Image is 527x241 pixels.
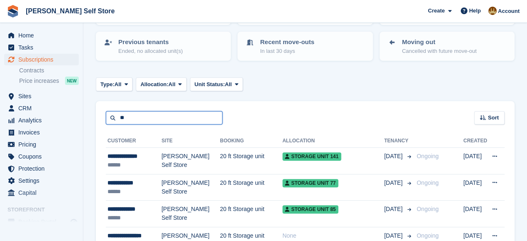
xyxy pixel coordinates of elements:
a: Contracts [19,67,79,75]
span: Storefront [7,206,83,214]
span: Storage unit 77 [282,179,338,187]
a: menu [4,216,79,228]
a: menu [4,102,79,114]
span: Invoices [18,127,68,138]
span: Ongoing [417,179,439,186]
span: All [225,80,232,89]
span: Storage Unit 141 [282,152,341,161]
span: Capital [18,187,68,199]
img: Tom Kingston [488,7,497,15]
a: Moving out Cancelled with future move-out [380,32,514,60]
span: Home [18,30,68,41]
a: [PERSON_NAME] Self Store [22,4,118,18]
span: Unit Status: [195,80,225,89]
span: All [168,80,175,89]
span: [DATE] [384,179,404,187]
td: [PERSON_NAME] Self Store [162,174,220,201]
div: NEW [65,77,79,85]
span: Create [428,7,445,15]
td: [DATE] [463,148,487,174]
a: menu [4,42,79,53]
td: 20 ft Storage unit [220,201,282,227]
button: Type: All [96,77,132,91]
p: Cancelled with future move-out [402,47,477,55]
span: Ongoing [417,206,439,212]
a: menu [4,114,79,126]
td: 20 ft Storage unit [220,174,282,201]
span: Protection [18,163,68,174]
span: Coupons [18,151,68,162]
th: Customer [106,134,162,148]
img: stora-icon-8386f47178a22dfd0bd8f6a31ec36ba5ce8667c1dd55bd0f319d3a0aa187defe.svg [7,5,19,17]
th: Booking [220,134,282,148]
td: [PERSON_NAME] Self Store [162,148,220,174]
span: All [115,80,122,89]
th: Created [463,134,487,148]
span: Ongoing [417,153,439,159]
th: Allocation [282,134,384,148]
span: CRM [18,102,68,114]
span: Help [469,7,481,15]
span: [DATE] [384,205,404,214]
p: In last 30 days [260,47,314,55]
a: Price increases NEW [19,76,79,85]
td: [PERSON_NAME] Self Store [162,201,220,227]
a: menu [4,90,79,102]
a: menu [4,151,79,162]
span: Type: [100,80,115,89]
span: Price increases [19,77,59,85]
a: menu [4,163,79,174]
span: Subscriptions [18,54,68,65]
p: Recent move-outs [260,37,314,47]
span: Allocation: [140,80,168,89]
p: Moving out [402,37,477,47]
span: Sort [488,114,499,122]
a: menu [4,127,79,138]
a: menu [4,30,79,41]
span: Pricing [18,139,68,150]
th: Site [162,134,220,148]
span: Sites [18,90,68,102]
p: Ended, no allocated unit(s) [118,47,183,55]
button: Unit Status: All [190,77,243,91]
td: [DATE] [463,174,487,201]
span: [DATE] [384,231,404,240]
a: Preview store [69,217,79,227]
span: Settings [18,175,68,186]
span: Booking Portal [18,216,68,228]
span: Account [498,7,520,15]
td: [DATE] [463,201,487,227]
div: None [282,231,384,240]
a: menu [4,187,79,199]
span: Ongoing [417,232,439,239]
td: 20 ft Storage unit [220,148,282,174]
span: [DATE] [384,152,404,161]
a: Previous tenants Ended, no allocated unit(s) [97,32,230,60]
a: menu [4,54,79,65]
span: Storage unit 85 [282,205,338,214]
a: menu [4,139,79,150]
p: Previous tenants [118,37,183,47]
span: Tasks [18,42,68,53]
span: Analytics [18,114,68,126]
th: Tenancy [384,134,413,148]
button: Allocation: All [136,77,187,91]
a: Recent move-outs In last 30 days [238,32,372,60]
a: menu [4,175,79,186]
